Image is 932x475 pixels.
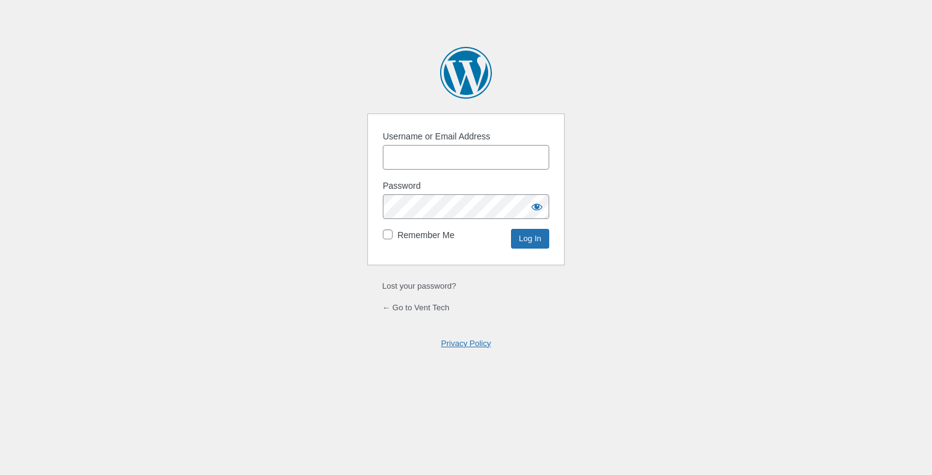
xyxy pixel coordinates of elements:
label: Remember Me [398,229,455,242]
input: Log In [511,229,549,249]
label: Username or Email Address [383,130,490,143]
a: Powered by WordPress [440,47,492,99]
button: Show password [525,194,549,219]
a: ← Go to Vent Tech [382,303,449,312]
a: Lost your password? [382,281,456,291]
a: Privacy Policy [441,339,491,348]
label: Password [383,180,420,192]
